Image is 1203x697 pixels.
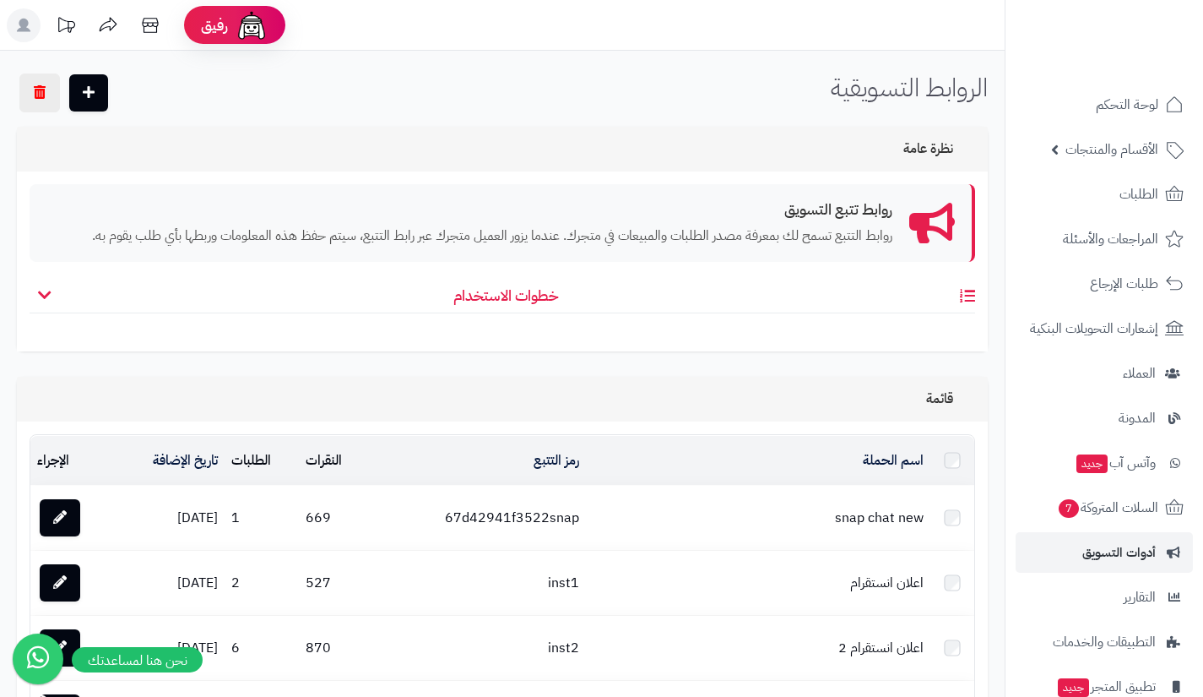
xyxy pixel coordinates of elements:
span: رفيق [201,15,228,35]
span: الطلبات [1119,182,1158,206]
a: السلات المتروكة7 [1016,487,1193,528]
td: اعلان انستقرام 2 [586,616,930,680]
td: [DATE] [114,486,225,550]
td: [DATE] [114,551,225,615]
a: وآتس آبجديد [1016,443,1193,483]
a: التطبيقات والخدمات [1016,622,1193,662]
img: ai-face.png [235,8,268,42]
span: أدوات التسويق [1082,541,1156,564]
a: رمز التتبع [534,450,579,471]
td: الإجراء [30,436,114,485]
h1: الروابط التسويقية [831,74,988,101]
p: روابط التتبع تسمح لك بمعرفة مصدر الطلبات والمبيعات في متجرك. عندما يزور العميل متجرك عبر رابط الت... [46,226,892,246]
td: 2 [225,551,300,615]
td: الطلبات [225,436,300,485]
img: logo-2.png [1088,42,1187,78]
a: المدونة [1016,398,1193,438]
td: 527 [299,551,377,615]
a: تاريخ الإضافة [153,450,218,471]
td: 1 [225,486,300,550]
span: التطبيقات والخدمات [1053,630,1156,654]
a: العملاء [1016,353,1193,394]
a: إشعارات التحويلات البنكية [1016,308,1193,349]
span: إشعارات التحويلات البنكية [1030,317,1158,340]
span: التقارير [1124,585,1156,609]
span: وآتس آب [1075,451,1156,475]
span: المراجعات والأسئلة [1063,227,1158,251]
td: النقرات [299,436,377,485]
a: لوحة التحكم [1016,84,1193,125]
span: العملاء [1123,362,1156,385]
a: طلبات الإرجاع [1016,264,1193,304]
a: أدوات التسويق [1016,532,1193,573]
a: المراجعات والأسئلة [1016,219,1193,259]
span: المدونة [1119,406,1156,430]
h4: روابط تتبع التسويق [46,201,892,218]
td: 67d42941f3522snap [377,486,585,550]
a: تحديثات المنصة [45,8,87,46]
span: 7 [1059,499,1079,518]
td: inst2 [377,616,585,680]
td: 6 [225,616,300,680]
span: الأقسام والمنتجات [1065,138,1158,161]
td: 669 [299,486,377,550]
span: السلات المتروكة [1057,496,1158,520]
a: الطلبات [1016,174,1193,215]
span: طلبات الإرجاع [1090,272,1158,296]
h3: نظرة عامة [903,141,971,157]
td: snap chat new [586,486,930,550]
td: اعلان انستقرام [586,551,930,615]
td: [DATE] [114,616,225,680]
a: التقارير [1016,577,1193,618]
span: لوحة التحكم [1096,93,1158,117]
a: اسم الحملة [848,450,924,471]
h3: قائمة [926,391,971,407]
span: جديد [1058,678,1089,697]
span: جديد [1076,455,1108,473]
td: inst1 [377,551,585,615]
h4: خطوات الاستخدام [30,287,975,313]
td: 870 [299,616,377,680]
